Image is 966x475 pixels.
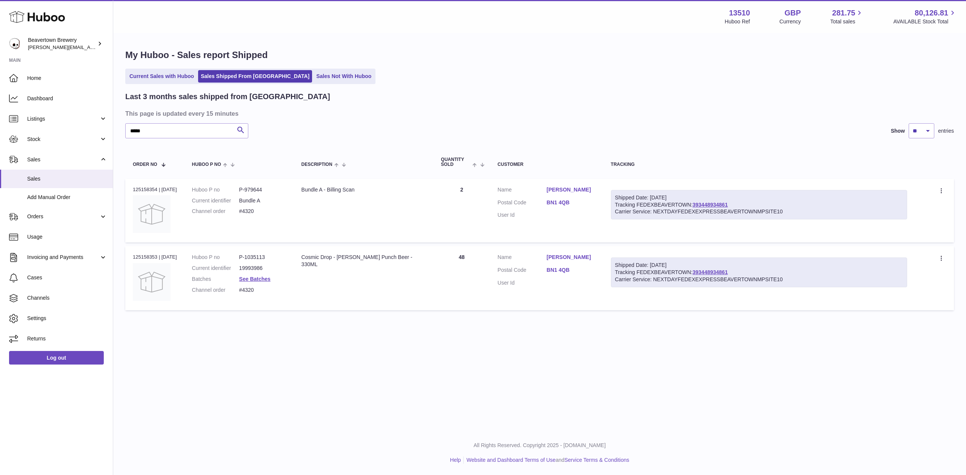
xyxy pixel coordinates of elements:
a: Current Sales with Huboo [127,70,197,83]
div: Currency [780,18,801,25]
a: Service Terms & Conditions [565,457,629,463]
a: Log out [9,351,104,365]
span: Description [301,162,332,167]
p: All Rights Reserved. Copyright 2025 - [DOMAIN_NAME] [119,442,960,449]
span: Add Manual Order [27,194,107,201]
h1: My Huboo - Sales report Shipped [125,49,954,61]
span: Stock [27,136,99,143]
span: entries [938,127,954,135]
div: Customer [498,162,596,167]
dt: Name [498,186,547,195]
div: Huboo Ref [725,18,750,25]
strong: 13510 [729,8,750,18]
dt: User Id [498,211,547,219]
div: 125158354 | [DATE] [133,186,177,193]
dt: Batches [192,276,239,283]
span: Sales [27,156,99,163]
dt: Huboo P no [192,186,239,193]
span: AVAILABLE Stock Total [893,18,957,25]
div: Shipped Date: [DATE] [615,194,903,201]
dt: Huboo P no [192,254,239,261]
dt: Postal Code [498,267,547,276]
img: no-photo.jpg [133,195,171,233]
span: 80,126.81 [915,8,948,18]
img: Matthew.McCormack@beavertownbrewery.co.uk [9,38,20,49]
span: Home [27,75,107,82]
dt: Name [498,254,547,263]
span: Usage [27,233,107,241]
span: Invoicing and Payments [27,254,99,261]
a: [PERSON_NAME] [547,186,596,193]
div: Bundle A - Billing Scan [301,186,426,193]
img: no-photo.jpg [133,263,171,301]
span: Cases [27,274,107,281]
dd: P-979644 [239,186,286,193]
div: Cosmic Drop - [PERSON_NAME] Punch Beer - 330ML [301,254,426,268]
a: 281.75 Total sales [830,8,864,25]
dt: Current identifier [192,265,239,272]
a: 393448934861 [692,269,728,275]
h3: This page is updated every 15 minutes [125,109,952,118]
dd: #4320 [239,287,286,294]
div: Carrier Service: NEXTDAYFEDEXEXPRESSBEAVERTOWNMPSITE10 [615,208,903,215]
span: Total sales [830,18,864,25]
td: 48 [434,246,490,310]
h2: Last 3 months sales shipped from [GEOGRAPHIC_DATA] [125,92,330,102]
a: Website and Dashboard Terms of Use [466,457,555,463]
div: 125158353 | [DATE] [133,254,177,260]
dd: #4320 [239,208,286,215]
div: Tracking FEDEXBEAVERTOWN: [611,190,907,220]
dt: Channel order [192,208,239,215]
dt: Current identifier [192,197,239,204]
dt: Channel order [192,287,239,294]
span: 281.75 [832,8,855,18]
a: Sales Not With Huboo [314,70,374,83]
span: Order No [133,162,157,167]
span: Sales [27,175,107,182]
a: BN1 4QB [547,199,596,206]
span: Listings [27,115,99,123]
dd: P-1035113 [239,254,286,261]
td: 2 [434,179,490,242]
span: Settings [27,315,107,322]
div: Tracking [611,162,907,167]
a: [PERSON_NAME] [547,254,596,261]
a: See Batches [239,276,271,282]
a: 393448934861 [692,202,728,208]
span: Orders [27,213,99,220]
strong: GBP [784,8,801,18]
dd: Bundle A [239,197,286,204]
dd: 19993986 [239,265,286,272]
span: Huboo P no [192,162,221,167]
a: Sales Shipped From [GEOGRAPHIC_DATA] [198,70,312,83]
div: Carrier Service: NEXTDAYFEDEXEXPRESSBEAVERTOWNMPSITE10 [615,276,903,283]
a: Help [450,457,461,463]
span: Dashboard [27,95,107,102]
div: Tracking FEDEXBEAVERTOWN: [611,257,907,287]
div: Shipped Date: [DATE] [615,262,903,269]
span: Quantity Sold [441,157,471,167]
dt: User Id [498,279,547,287]
span: Returns [27,335,107,342]
li: and [464,457,629,464]
label: Show [891,127,905,135]
div: Beavertown Brewery [28,37,96,51]
dt: Postal Code [498,199,547,208]
a: BN1 4QB [547,267,596,274]
span: [PERSON_NAME][EMAIL_ADDRESS][PERSON_NAME][DOMAIN_NAME] [28,44,192,50]
a: 80,126.81 AVAILABLE Stock Total [893,8,957,25]
span: Channels [27,294,107,302]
